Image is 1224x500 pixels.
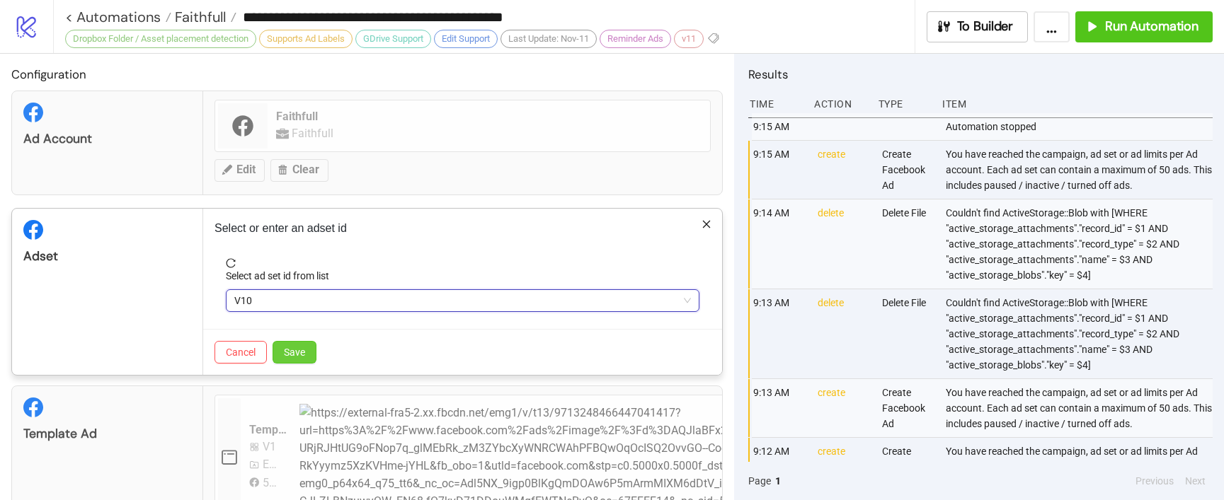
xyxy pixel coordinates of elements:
div: Action [813,91,867,117]
div: delete [816,199,871,289]
div: Adset [23,248,191,264]
div: 9:14 AM [752,199,806,289]
div: Automation stopped [944,113,1216,140]
button: Previous [1131,473,1178,489]
button: To Builder [927,11,1029,42]
div: Create Facebook Ad [881,438,935,496]
div: create [816,438,871,496]
div: 9:13 AM [752,379,806,437]
button: ... [1034,11,1070,42]
div: Create Facebook Ad [881,141,935,199]
div: 9:12 AM [752,438,806,496]
div: v11 [674,30,704,48]
div: GDrive Support [355,30,431,48]
div: Dropbox Folder / Asset placement detection [65,30,256,48]
div: Couldn't find ActiveStorage::Blob with [WHERE "active_storage_attachments"."record_id" = $1 AND "... [944,199,1216,289]
button: Next [1181,473,1210,489]
span: Cancel [226,347,256,358]
button: 1 [771,473,785,489]
div: Delete File [881,289,935,378]
div: You have reached the campaign, ad set or ad limits per Ad account. Each ad set can contain a maxi... [944,379,1216,437]
span: V10 [234,290,691,311]
div: 9:13 AM [752,289,806,378]
button: Run Automation [1075,11,1213,42]
div: Type [877,91,932,117]
button: Save [273,341,316,364]
span: To Builder [957,18,1014,35]
button: Cancel [215,341,267,364]
h2: Results [748,65,1213,83]
div: Couldn't find ActiveStorage::Blob with [WHERE "active_storage_attachments"."record_id" = $1 AND "... [944,289,1216,378]
label: Select ad set id from list [226,268,338,284]
div: create [816,379,871,437]
div: Edit Support [434,30,498,48]
div: delete [816,289,871,378]
div: You have reached the campaign, ad set or ad limits per Ad account. Each ad set can contain a maxi... [944,438,1216,496]
div: You have reached the campaign, ad set or ad limits per Ad account. Each ad set can contain a maxi... [944,141,1216,199]
div: Item [941,91,1213,117]
div: Supports Ad Labels [259,30,353,48]
p: Select or enter an adset id [215,220,711,237]
div: Delete File [881,199,935,289]
a: < Automations [65,10,171,24]
a: Faithfull [171,10,236,24]
div: create [816,141,871,199]
span: Save [284,347,305,358]
span: close [702,219,711,229]
div: 9:15 AM [752,141,806,199]
span: Faithfull [171,8,226,26]
span: reload [226,258,699,268]
div: Time [748,91,803,117]
div: Last Update: Nov-11 [501,30,597,48]
div: 9:15 AM [752,113,806,140]
span: Page [748,473,771,489]
div: Reminder Ads [600,30,671,48]
span: Run Automation [1105,18,1199,35]
h2: Configuration [11,65,723,83]
div: Create Facebook Ad [881,379,935,437]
